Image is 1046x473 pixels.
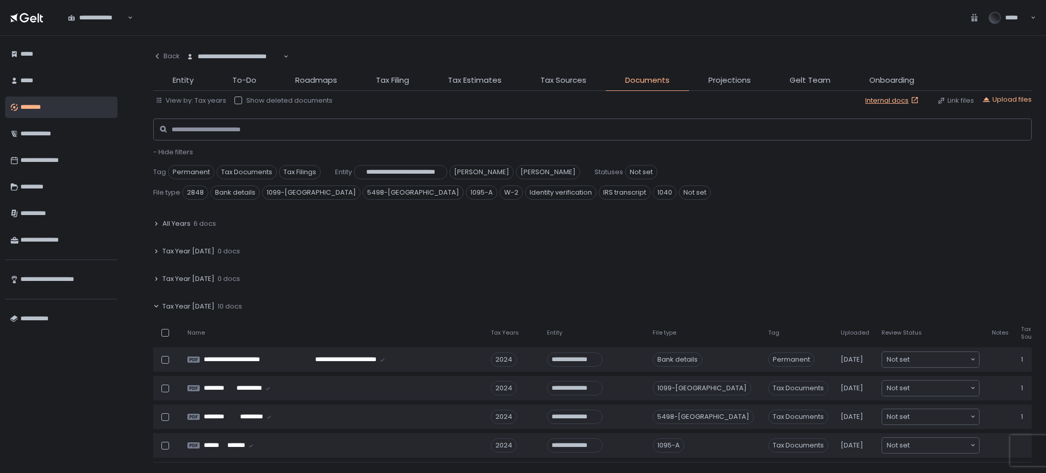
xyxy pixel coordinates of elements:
span: All Years [162,219,191,228]
span: Permanent [768,352,815,367]
span: Uploaded [841,329,869,337]
span: 1095-A [466,185,497,200]
span: [DATE] [841,441,863,450]
span: Entity [547,329,562,337]
span: 1040 [653,185,677,200]
span: Permanent [168,165,215,179]
span: Not set [887,412,910,422]
span: Tax Documents [217,165,277,179]
span: Documents [625,75,670,86]
div: 2024 [491,438,517,453]
span: Tag [153,168,166,177]
span: Tax Estimates [448,75,502,86]
span: Roadmaps [295,75,337,86]
span: Tax Source [1021,325,1041,341]
span: IRS transcript [599,185,651,200]
span: Not set [679,185,711,200]
span: Entity [335,168,352,177]
span: Tax Documents [768,410,828,424]
span: Tax Years [491,329,519,337]
span: Tax Sources [540,75,586,86]
span: Tax Documents [768,438,828,453]
div: Search for option [882,352,979,367]
button: Upload files [982,95,1032,104]
span: [DATE] [841,412,863,421]
span: Tax Filings [279,165,321,179]
span: [PERSON_NAME] [516,165,580,179]
span: 2848 [182,185,208,200]
span: Identity verification [525,185,597,200]
div: 5498-[GEOGRAPHIC_DATA] [653,410,754,424]
span: Tax Year [DATE] [162,302,215,311]
div: Back [153,52,180,61]
span: Not set [887,354,910,365]
span: Tax Filing [376,75,409,86]
input: Search for option [910,354,969,365]
button: Back [153,46,180,66]
span: Entity [173,75,194,86]
div: Search for option [882,381,979,396]
span: Tax Documents [768,381,828,395]
span: 5498-[GEOGRAPHIC_DATA] [363,185,464,200]
span: Name [187,329,205,337]
div: 2024 [491,381,517,395]
input: Search for option [910,412,969,422]
a: Internal docs [865,96,921,105]
span: Notes [992,329,1009,337]
div: 1099-[GEOGRAPHIC_DATA] [653,381,751,395]
div: Search for option [180,46,289,67]
span: Onboarding [869,75,914,86]
div: 1095-A [653,438,684,453]
span: 0 docs [218,274,240,283]
div: Search for option [882,438,979,453]
span: Not set [625,165,657,179]
span: 0 docs [218,247,240,256]
div: Search for option [61,7,133,28]
span: Tax Year [DATE] [162,247,215,256]
input: Search for option [126,13,127,23]
span: Not set [887,440,910,451]
div: Bank details [653,352,702,367]
input: Search for option [910,383,969,393]
span: File type [653,329,676,337]
span: Tag [768,329,779,337]
span: 1 [1021,412,1023,421]
span: [DATE] [841,355,863,364]
span: - Hide filters [153,147,193,157]
span: [PERSON_NAME] [449,165,514,179]
span: Projections [708,75,751,86]
button: View by: Tax years [155,96,226,105]
span: Bank details [210,185,260,200]
span: To-Do [232,75,256,86]
span: Review Status [882,329,922,337]
span: 10 docs [218,302,242,311]
div: 2024 [491,352,517,367]
span: 1 [1021,384,1023,393]
span: Tax Year [DATE] [162,274,215,283]
span: Not set [887,383,910,393]
span: [DATE] [841,384,863,393]
span: W-2 [500,185,523,200]
input: Search for option [910,440,969,451]
div: Search for option [882,409,979,424]
span: File type [153,188,180,197]
span: Gelt Team [790,75,830,86]
button: Link files [937,96,974,105]
span: 1099-[GEOGRAPHIC_DATA] [262,185,361,200]
span: 1 [1021,355,1023,364]
button: - Hide filters [153,148,193,157]
div: 2024 [491,410,517,424]
span: Statuses [595,168,623,177]
span: 6 docs [194,219,216,228]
